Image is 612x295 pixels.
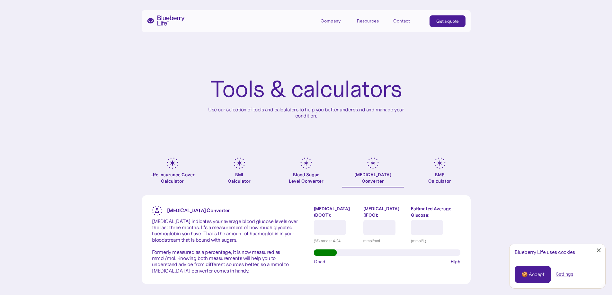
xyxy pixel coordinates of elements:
a: BMRCalculator [409,157,471,187]
div: Blueberry Life uses cookies [515,249,600,255]
div: [MEDICAL_DATA] Converter [354,171,391,184]
div: Company [321,18,341,24]
label: [MEDICAL_DATA] (IFCC): [363,205,406,218]
a: 🍪 Accept [515,266,551,283]
div: Get a quote [436,18,459,24]
div: mmol/mol [363,238,406,244]
a: BMICalculator [208,157,270,187]
a: Life Insurance Cover Calculator [142,157,203,187]
a: [MEDICAL_DATA]Converter [342,157,404,187]
h1: Tools & calculators [210,77,402,101]
div: Company [321,15,350,26]
div: Resources [357,18,379,24]
strong: [MEDICAL_DATA] Converter [167,207,230,213]
div: (mmol/L) [411,238,460,244]
div: (%) range: 4-24 [314,238,359,244]
div: 🍪 Accept [521,271,544,278]
a: Settings [556,271,573,278]
div: Blood Sugar Level Converter [289,171,324,184]
div: Life Insurance Cover Calculator [142,171,203,184]
span: High [451,258,460,265]
label: [MEDICAL_DATA] (DCCT): [314,205,359,218]
div: Contact [393,18,410,24]
a: Get a quote [430,15,466,27]
a: Blood SugarLevel Converter [275,157,337,187]
span: Good [314,258,325,265]
a: Contact [393,15,422,26]
div: BMI Calculator [228,171,251,184]
a: Close Cookie Popup [592,244,605,257]
div: BMR Calculator [428,171,451,184]
p: [MEDICAL_DATA] indicates your average blood glucose levels over the last three months. It’s a mea... [152,218,298,274]
p: Use our selection of tools and calculators to help you better understand and manage your condition. [203,107,409,119]
label: Estimated Average Glucose: [411,205,460,218]
div: Resources [357,15,386,26]
a: home [147,15,185,26]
